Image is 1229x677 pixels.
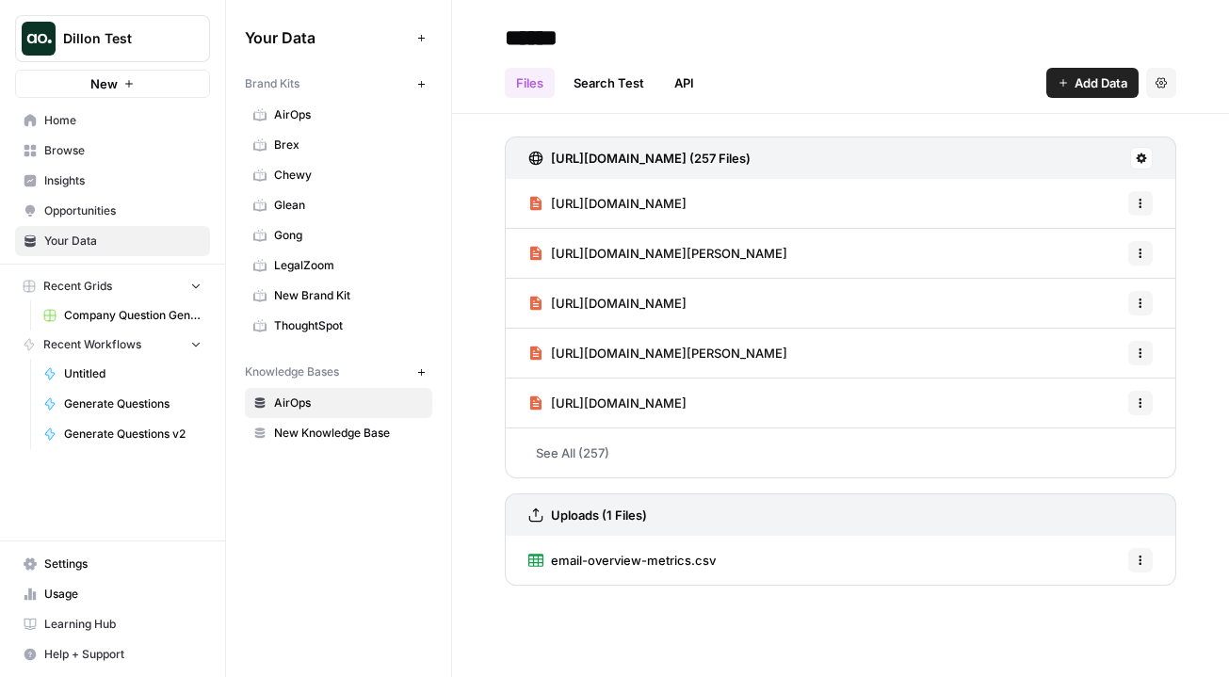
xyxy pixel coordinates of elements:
[274,167,424,184] span: Chewy
[245,418,432,448] a: New Knowledge Base
[245,26,410,49] span: Your Data
[245,190,432,220] a: Glean
[64,365,202,382] span: Untitled
[64,426,202,443] span: Generate Questions v2
[43,278,112,295] span: Recent Grids
[274,257,424,274] span: LegalZoom
[15,639,210,669] button: Help + Support
[274,425,424,442] span: New Knowledge Base
[528,279,687,328] a: [URL][DOMAIN_NAME]
[274,197,424,214] span: Glean
[15,136,210,166] a: Browse
[551,344,787,363] span: [URL][DOMAIN_NAME][PERSON_NAME]
[44,556,202,572] span: Settings
[528,179,687,228] a: [URL][DOMAIN_NAME]
[1075,73,1127,92] span: Add Data
[245,250,432,281] a: LegalZoom
[44,172,202,189] span: Insights
[44,233,202,250] span: Your Data
[528,137,751,179] a: [URL][DOMAIN_NAME] (257 Files)
[245,160,432,190] a: Chewy
[15,330,210,359] button: Recent Workflows
[245,130,432,160] a: Brex
[35,389,210,419] a: Generate Questions
[35,419,210,449] a: Generate Questions v2
[44,142,202,159] span: Browse
[562,68,655,98] a: Search Test
[44,586,202,603] span: Usage
[15,196,210,226] a: Opportunities
[245,388,432,418] a: AirOps
[551,506,647,524] h3: Uploads (1 Files)
[274,137,424,153] span: Brex
[64,307,202,324] span: Company Question Generation
[15,272,210,300] button: Recent Grids
[528,536,716,585] a: email-overview-metrics.csv
[90,74,118,93] span: New
[35,300,210,330] a: Company Question Generation
[245,220,432,250] a: Gong
[15,609,210,639] a: Learning Hub
[44,616,202,633] span: Learning Hub
[528,329,787,378] a: [URL][DOMAIN_NAME][PERSON_NAME]
[245,281,432,311] a: New Brand Kit
[15,579,210,609] a: Usage
[551,149,751,168] h3: [URL][DOMAIN_NAME] (257 Files)
[22,22,56,56] img: Dillon Test Logo
[15,226,210,256] a: Your Data
[528,494,647,536] a: Uploads (1 Files)
[1046,68,1139,98] button: Add Data
[274,227,424,244] span: Gong
[551,394,687,412] span: [URL][DOMAIN_NAME]
[528,229,787,278] a: [URL][DOMAIN_NAME][PERSON_NAME]
[505,428,1176,477] a: See All (257)
[64,395,202,412] span: Generate Questions
[274,395,424,411] span: AirOps
[15,105,210,136] a: Home
[15,549,210,579] a: Settings
[35,359,210,389] a: Untitled
[245,75,299,92] span: Brand Kits
[528,379,687,427] a: [URL][DOMAIN_NAME]
[63,29,177,48] span: Dillon Test
[505,68,555,98] a: Files
[245,100,432,130] a: AirOps
[274,287,424,304] span: New Brand Kit
[551,244,787,263] span: [URL][DOMAIN_NAME][PERSON_NAME]
[551,194,687,213] span: [URL][DOMAIN_NAME]
[551,294,687,313] span: [URL][DOMAIN_NAME]
[245,363,339,380] span: Knowledge Bases
[663,68,705,98] a: API
[44,202,202,219] span: Opportunities
[274,106,424,123] span: AirOps
[43,336,141,353] span: Recent Workflows
[15,15,210,62] button: Workspace: Dillon Test
[15,166,210,196] a: Insights
[44,646,202,663] span: Help + Support
[15,70,210,98] button: New
[551,551,716,570] span: email-overview-metrics.csv
[44,112,202,129] span: Home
